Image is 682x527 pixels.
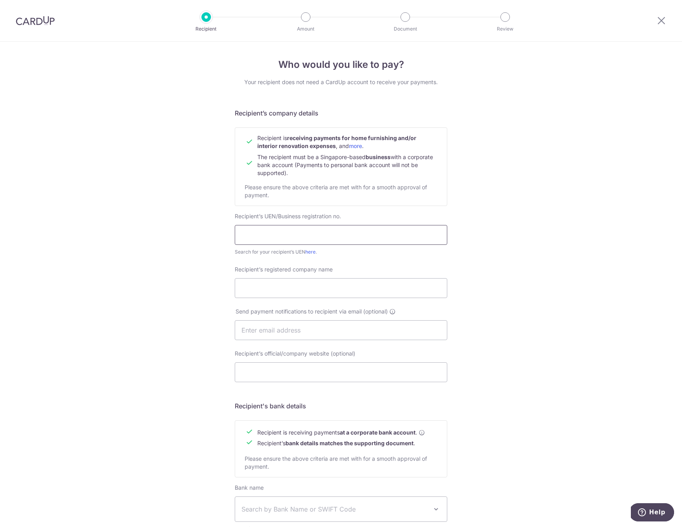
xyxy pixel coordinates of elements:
[235,248,447,256] div: Search for your recipient’s UEN .
[257,135,416,149] span: Recipient is , and .
[340,429,416,437] b: at a corporate bank account
[235,350,355,358] label: Recipient’s official/company website (optional)
[235,266,333,273] span: Recipient’s registered company name
[257,440,415,446] span: Recipient’s .
[285,440,414,446] b: bank details matches the supporting document
[376,25,435,33] p: Document
[276,25,335,33] p: Amount
[235,78,447,86] div: Your recipient does not need a CardUp account to receive your payments.
[241,504,428,514] span: Search by Bank Name or SWIFT Code
[257,154,433,176] span: The recipient must be a Singapore-based with a corporate bank account (Payments to personal bank ...
[177,25,236,33] p: Recipient
[245,184,427,198] span: Please ensure the above criteria are met with for a smooth approval of payment.
[18,6,34,13] span: Help
[235,401,447,411] h5: Recipient's bank details
[235,320,447,340] input: Enter email address
[245,455,427,470] span: Please ensure the above criteria are met with for a smooth approval of payment.
[235,213,341,219] span: Recipient’s UEN/Business registration no.
[235,58,447,72] h4: Who would you like to pay?
[257,429,425,437] span: Recipient is receiving payments .
[349,142,362,149] a: more
[235,484,264,492] label: Bank name
[366,154,391,160] b: business
[235,108,447,118] h5: Recipient’s company details
[476,25,534,33] p: Review
[16,16,55,25] img: CardUp
[236,308,388,315] span: Send payment notifications to recipient via email (optional)
[257,135,416,149] b: receiving payments for home furnishing and/or interior renovation expenses
[305,249,316,255] a: here
[631,503,674,523] iframe: Opens a widget where you can find more information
